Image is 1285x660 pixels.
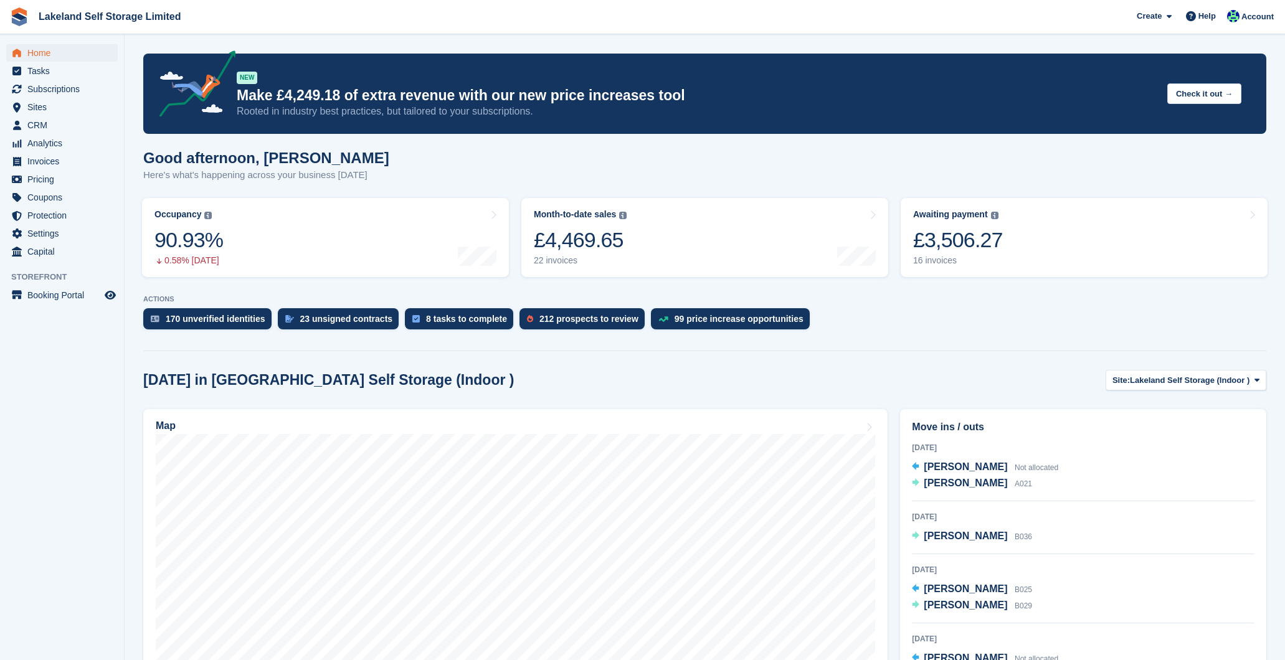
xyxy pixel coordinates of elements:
a: menu [6,286,118,304]
div: NEW [237,72,257,84]
div: 23 unsigned contracts [300,314,393,324]
span: [PERSON_NAME] [924,600,1007,610]
span: Protection [27,207,102,224]
div: 16 invoices [913,255,1003,266]
div: 22 invoices [534,255,627,266]
a: menu [6,243,118,260]
a: menu [6,189,118,206]
img: task-75834270c22a3079a89374b754ae025e5fb1db73e45f91037f5363f120a921f8.svg [412,315,420,323]
span: [PERSON_NAME] [924,478,1007,488]
div: Occupancy [154,209,201,220]
img: icon-info-grey-7440780725fd019a000dd9b08b2336e03edf1995a4989e88bcd33f0948082b44.svg [204,212,212,219]
a: Occupancy 90.93% 0.58% [DATE] [142,198,509,277]
span: Capital [27,243,102,260]
div: [DATE] [912,564,1254,575]
a: Month-to-date sales £4,469.65 22 invoices [521,198,888,277]
span: Tasks [27,62,102,80]
span: Invoices [27,153,102,170]
div: 212 prospects to review [539,314,638,324]
div: 90.93% [154,227,223,253]
a: Preview store [103,288,118,303]
h2: Move ins / outs [912,420,1254,435]
span: Home [27,44,102,62]
button: Check it out → [1167,83,1241,104]
div: Month-to-date sales [534,209,616,220]
span: B036 [1015,532,1032,541]
div: 8 tasks to complete [426,314,507,324]
a: menu [6,116,118,134]
a: [PERSON_NAME] B025 [912,582,1032,598]
img: prospect-51fa495bee0391a8d652442698ab0144808aea92771e9ea1ae160a38d050c398.svg [527,315,533,323]
a: menu [6,62,118,80]
img: contract_signature_icon-13c848040528278c33f63329250d36e43548de30e8caae1d1a13099fd9432cc5.svg [285,315,294,323]
div: 170 unverified identities [166,314,265,324]
img: price_increase_opportunities-93ffe204e8149a01c8c9dc8f82e8f89637d9d84a8eef4429ea346261dce0b2c0.svg [658,316,668,322]
a: [PERSON_NAME] A021 [912,476,1032,492]
p: Rooted in industry best practices, but tailored to your subscriptions. [237,105,1157,118]
div: 0.58% [DATE] [154,255,223,266]
img: icon-info-grey-7440780725fd019a000dd9b08b2336e03edf1995a4989e88bcd33f0948082b44.svg [991,212,998,219]
a: [PERSON_NAME] B036 [912,529,1032,545]
img: Steve Aynsley [1227,10,1240,22]
p: Make £4,249.18 of extra revenue with our new price increases tool [237,87,1157,105]
div: [DATE] [912,633,1254,644]
a: menu [6,134,118,152]
span: [PERSON_NAME] [924,530,1007,541]
span: Not allocated [1015,463,1058,472]
span: Storefront [11,271,124,283]
span: Site: [1112,374,1130,387]
span: Analytics [27,134,102,152]
img: price-adjustments-announcement-icon-8257ccfd72463d97f412b2fc003d46551f7dbcb40ab6d574587a9cd5c0d94... [149,50,236,121]
a: 8 tasks to complete [405,308,519,336]
span: Booking Portal [27,286,102,304]
a: Lakeland Self Storage Limited [34,6,186,27]
button: Site: Lakeland Self Storage (Indoor ) [1106,370,1266,390]
a: menu [6,44,118,62]
a: 170 unverified identities [143,308,278,336]
a: [PERSON_NAME] Not allocated [912,460,1058,476]
a: menu [6,225,118,242]
span: Coupons [27,189,102,206]
a: 23 unsigned contracts [278,308,405,336]
a: menu [6,171,118,188]
a: Awaiting payment £3,506.27 16 invoices [901,198,1268,277]
a: 212 prospects to review [519,308,651,336]
h1: Good afternoon, [PERSON_NAME] [143,149,389,166]
span: Create [1137,10,1162,22]
span: B025 [1015,585,1032,594]
div: £3,506.27 [913,227,1003,253]
h2: [DATE] in [GEOGRAPHIC_DATA] Self Storage (Indoor ) [143,372,514,389]
a: 99 price increase opportunities [651,308,816,336]
div: [DATE] [912,511,1254,522]
a: menu [6,207,118,224]
span: [PERSON_NAME] [924,583,1007,594]
span: B029 [1015,601,1032,610]
div: 99 price increase opportunities [675,314,804,324]
h2: Map [156,420,176,431]
span: Help [1198,10,1216,22]
div: Awaiting payment [913,209,988,220]
div: [DATE] [912,442,1254,453]
span: [PERSON_NAME] [924,461,1007,472]
span: Account [1241,11,1274,23]
a: menu [6,80,118,98]
a: [PERSON_NAME] B029 [912,598,1032,614]
a: menu [6,98,118,116]
img: stora-icon-8386f47178a22dfd0bd8f6a31ec36ba5ce8667c1dd55bd0f319d3a0aa187defe.svg [10,7,29,26]
p: ACTIONS [143,295,1266,303]
div: £4,469.65 [534,227,627,253]
span: Sites [27,98,102,116]
span: CRM [27,116,102,134]
p: Here's what's happening across your business [DATE] [143,168,389,182]
img: verify_identity-adf6edd0f0f0b5bbfe63781bf79b02c33cf7c696d77639b501bdc392416b5a36.svg [151,315,159,323]
span: Pricing [27,171,102,188]
a: menu [6,153,118,170]
span: Settings [27,225,102,242]
span: Subscriptions [27,80,102,98]
img: icon-info-grey-7440780725fd019a000dd9b08b2336e03edf1995a4989e88bcd33f0948082b44.svg [619,212,627,219]
span: Lakeland Self Storage (Indoor ) [1130,374,1249,387]
span: A021 [1015,479,1032,488]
